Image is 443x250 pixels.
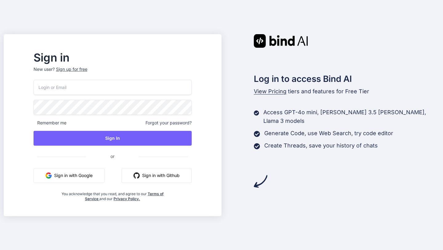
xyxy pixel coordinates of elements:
[85,192,164,201] a: Terms of Service
[254,175,267,188] img: arrow
[56,66,87,72] div: Sign up for free
[134,172,140,179] img: github
[34,168,105,183] button: Sign in with Google
[254,87,440,96] p: tiers and features for Free Tier
[146,120,192,126] span: Forgot your password?
[264,129,393,138] p: Generate Code, use Web Search, try code editor
[46,172,52,179] img: google
[254,88,286,95] span: View Pricing
[263,108,439,125] p: Access GPT-4o mini, [PERSON_NAME] 3.5 [PERSON_NAME], Llama 3 models
[60,188,165,201] div: You acknowledge that you read, and agree to our and our
[86,149,139,164] span: or
[34,80,192,95] input: Login or Email
[122,168,192,183] button: Sign in with Github
[34,120,66,126] span: Remember me
[34,53,192,62] h2: Sign in
[114,196,140,201] a: Privacy Policy.
[254,34,308,48] img: Bind AI logo
[34,131,192,146] button: Sign In
[254,72,440,85] h2: Log in to access Bind AI
[264,141,378,150] p: Create Threads, save your history of chats
[34,66,192,80] p: New user?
